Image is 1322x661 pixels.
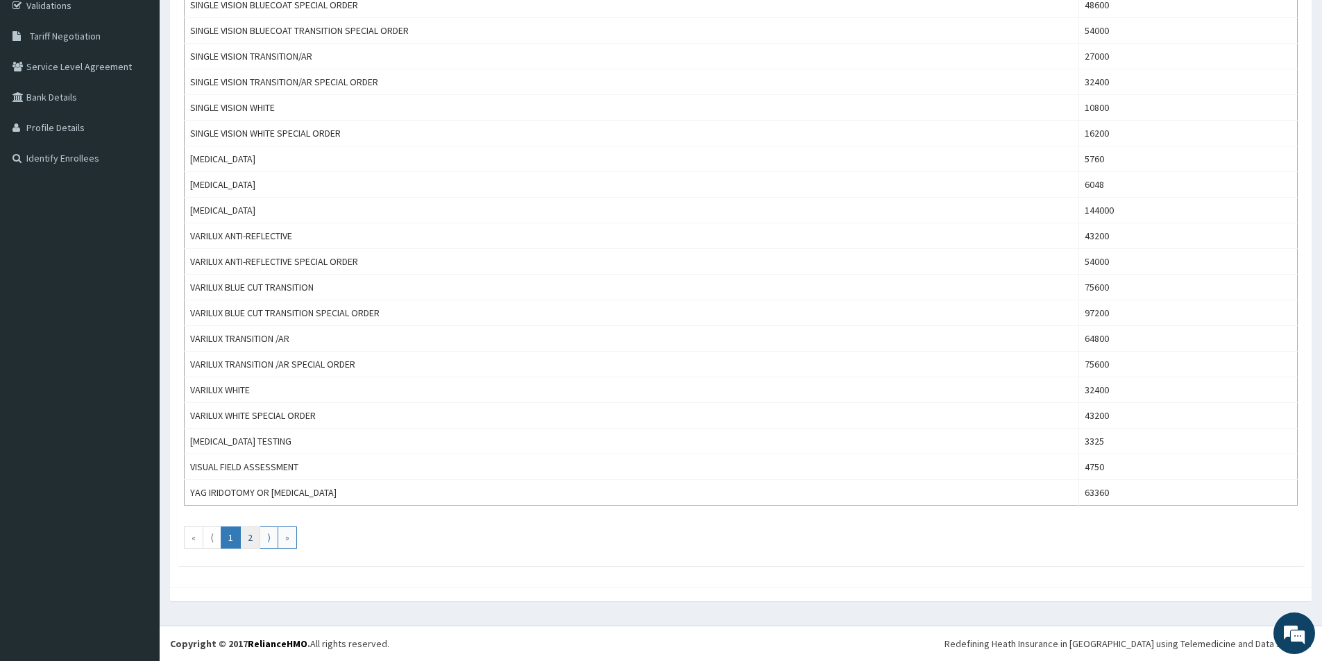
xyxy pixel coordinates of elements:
td: SINGLE VISION WHITE SPECIAL ORDER [185,121,1079,146]
td: 75600 [1079,352,1298,377]
img: d_794563401_company_1708531726252_794563401 [26,69,56,104]
td: VARILUX WHITE [185,377,1079,403]
td: VARILUX WHITE SPECIAL ORDER [185,403,1079,429]
td: 97200 [1079,300,1298,326]
td: 43200 [1079,403,1298,429]
td: 16200 [1079,121,1298,146]
td: [MEDICAL_DATA] [185,198,1079,223]
td: SINGLE VISION WHITE [185,95,1079,121]
td: 10800 [1079,95,1298,121]
td: 75600 [1079,275,1298,300]
a: Go to next page [260,526,278,549]
span: Tariff Negotiation [30,30,101,42]
td: SINGLE VISION BLUECOAT TRANSITION SPECIAL ORDER [185,18,1079,44]
td: VARILUX BLUE CUT TRANSITION SPECIAL ORDER [185,300,1079,326]
td: 6048 [1079,172,1298,198]
td: VARILUX TRANSITION /AR [185,326,1079,352]
td: 27000 [1079,44,1298,69]
a: Go to page number 2 [240,526,260,549]
a: Go to last page [278,526,297,549]
div: Chat with us now [72,78,233,96]
footer: All rights reserved. [160,626,1322,661]
td: 3325 [1079,429,1298,454]
td: VARILUX ANTI-REFLECTIVE SPECIAL ORDER [185,249,1079,275]
td: 144000 [1079,198,1298,223]
span: We're online! [80,175,192,315]
td: [MEDICAL_DATA] [185,172,1079,198]
td: 32400 [1079,69,1298,95]
td: 64800 [1079,326,1298,352]
a: Go to page number 1 [221,526,241,549]
a: Go to first page [184,526,203,549]
td: VARILUX TRANSITION /AR SPECIAL ORDER [185,352,1079,377]
div: Minimize live chat window [228,7,261,40]
td: [MEDICAL_DATA] TESTING [185,429,1079,454]
td: 63360 [1079,480,1298,506]
td: 54000 [1079,18,1298,44]
td: 4750 [1079,454,1298,480]
td: 43200 [1079,223,1298,249]
div: Redefining Heath Insurance in [GEOGRAPHIC_DATA] using Telemedicine and Data Science! [944,637,1312,651]
td: SINGLE VISION TRANSITION/AR [185,44,1079,69]
textarea: Type your message and hit 'Enter' [7,379,264,427]
strong: Copyright © 2017 . [170,637,310,650]
a: Go to previous page [203,526,221,549]
td: VARILUX ANTI-REFLECTIVE [185,223,1079,249]
td: [MEDICAL_DATA] [185,146,1079,172]
td: VARILUX BLUE CUT TRANSITION [185,275,1079,300]
td: 32400 [1079,377,1298,403]
td: YAG IRIDOTOMY OR [MEDICAL_DATA] [185,480,1079,506]
a: RelianceHMO [248,637,307,650]
td: VISUAL FIELD ASSESSMENT [185,454,1079,480]
td: 5760 [1079,146,1298,172]
td: 54000 [1079,249,1298,275]
td: SINGLE VISION TRANSITION/AR SPECIAL ORDER [185,69,1079,95]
